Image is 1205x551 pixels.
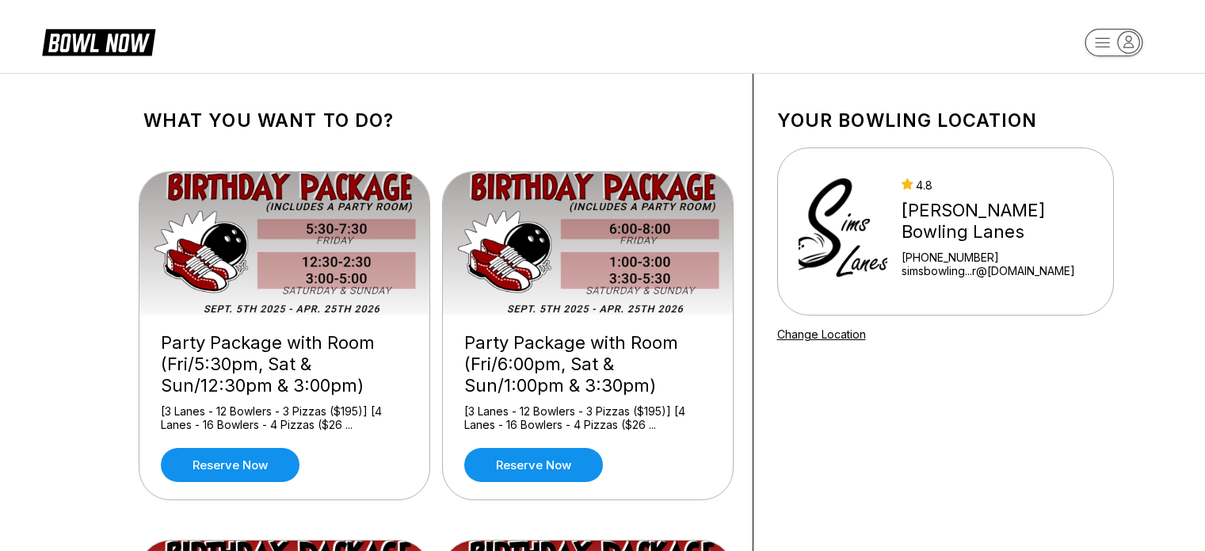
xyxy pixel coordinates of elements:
[777,109,1114,132] h1: Your bowling location
[799,172,888,291] img: Sims Bowling Lanes
[902,264,1105,277] a: simsbowling...r@[DOMAIN_NAME]
[902,200,1105,243] div: [PERSON_NAME] Bowling Lanes
[161,332,408,396] div: Party Package with Room (Fri/5:30pm, Sat & Sun/12:30pm & 3:00pm)
[139,172,431,315] img: Party Package with Room (Fri/5:30pm, Sat & Sun/12:30pm & 3:00pm)
[161,404,408,432] div: [3 Lanes - 12 Bowlers - 3 Pizzas ($195)] [4 Lanes - 16 Bowlers - 4 Pizzas ($26 ...
[464,332,711,396] div: Party Package with Room (Fri/6:00pm, Sat & Sun/1:00pm & 3:30pm)
[443,172,734,315] img: Party Package with Room (Fri/6:00pm, Sat & Sun/1:00pm & 3:30pm)
[464,404,711,432] div: [3 Lanes - 12 Bowlers - 3 Pizzas ($195)] [4 Lanes - 16 Bowlers - 4 Pizzas ($26 ...
[902,178,1105,192] div: 4.8
[464,448,603,482] a: Reserve now
[143,109,729,132] h1: What you want to do?
[902,251,1105,264] div: [PHONE_NUMBER]
[161,448,299,482] a: Reserve now
[777,327,866,341] a: Change Location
